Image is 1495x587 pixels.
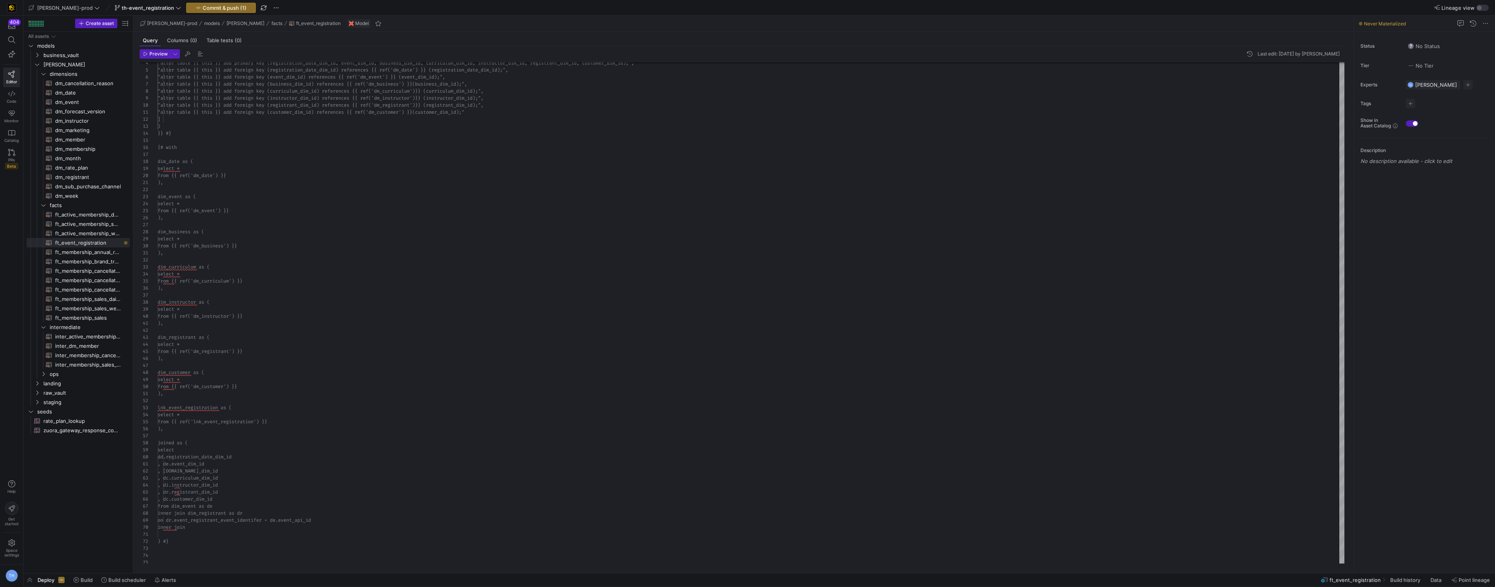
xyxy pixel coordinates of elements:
span: (business_dim_id);", [412,81,467,87]
button: Point lineage [1448,573,1493,587]
div: Press SPACE to select this row. [27,322,130,332]
div: Press SPACE to select this row. [27,416,130,426]
span: Create asset [86,21,114,26]
span: ), [158,285,163,291]
span: rate_plan_lookup​​​​​​ [43,417,121,426]
span: ft_membership_cancellations​​​​​​​​​​ [55,285,121,294]
span: ] [158,116,160,122]
div: 37 [140,292,148,299]
span: dm_week​​​​​​​​​​ [55,191,121,200]
button: ft_event_registration [287,19,343,28]
span: Preview [149,51,168,57]
button: TH [3,567,20,584]
p: Description [1360,148,1492,153]
span: dm_month​​​​​​​​​​ [55,154,121,163]
a: Spacesettings [3,536,20,561]
a: PRsBeta [3,146,20,172]
span: Columns [167,38,197,43]
a: dm_marketing​​​​​​​​​​ [27,125,130,135]
div: 16 [140,144,148,151]
div: 34 [140,270,148,277]
div: Press SPACE to select this row. [27,351,130,360]
button: Build history [1387,573,1425,587]
div: 17 [140,151,148,158]
span: [PERSON_NAME] [43,60,129,69]
div: All assets [28,34,49,39]
button: [PERSON_NAME] [225,19,266,28]
a: ft_membership_brand_transfer​​​​​​​​​​ [27,257,130,266]
span: facts [271,21,282,26]
div: Press SPACE to select this row. [27,397,130,407]
span: Code [7,99,16,104]
div: 47 [140,362,148,369]
span: dimensions [50,70,129,79]
div: Press SPACE to select this row. [27,369,130,379]
span: inter_membership_sales_forecast​​​​​​​​​​ [55,360,121,369]
span: ), [158,355,163,362]
span: t_dim_id) references {{ ref('dm_event') }} (event_ [281,74,418,80]
span: ft_event_registration [296,21,341,26]
span: ft_membership_cancellations_daily_forecast​​​​​​​​​​ [55,267,121,276]
button: Preview [140,49,171,59]
span: Commit & push (1) [203,5,246,11]
span: models [204,21,220,26]
span: dim_date as ( [158,158,193,165]
button: Getstarted [3,499,20,529]
a: ft_membership_sales_daily_forecast​​​​​​​​​​ [27,294,130,304]
span: Data [1430,577,1441,583]
span: ft_membership_sales​​​​​​​​​​ [55,313,121,322]
div: 25 [140,207,148,214]
span: istrant_dim_id) references {{ ref('dm_registrant') [278,102,415,108]
span: models [37,41,129,50]
span: ft_membership_sales_weekly_forecast​​​​​​​​​​ [55,304,121,313]
a: zuora_gateway_response_codes​​​​​​ [27,426,130,435]
span: ft_active_membership_weekly_forecast​​​​​​​​​​ [55,229,121,238]
span: [PERSON_NAME]-prod [147,21,197,26]
span: Build scheduler [108,577,146,583]
div: 22 [140,186,148,193]
a: ft_active_membership_snapshot​​​​​​​​​​ [27,219,130,229]
span: riculum_dim_id) references {{ ref('dm_curriculum') [278,88,415,94]
span: iness_dim_id) references {{ ref('dm_business') }} [278,81,412,87]
p: No description available - click to edit [1360,158,1492,164]
button: [PERSON_NAME]-prod [27,3,102,13]
span: No Tier [1408,63,1434,69]
div: Press SPACE to select this row. [27,247,130,257]
span: PRs [8,157,15,162]
div: Press SPACE to select this row. [27,304,130,313]
span: Space settings [4,548,19,557]
span: landing [43,379,129,388]
a: dm_date​​​​​​​​​​ [27,88,130,97]
span: dm_rate_plan​​​​​​​​​​ [55,163,121,172]
div: Press SPACE to select this row. [27,144,130,154]
span: facts [50,201,129,210]
div: Press SPACE to select this row. [27,125,130,135]
div: 54 [140,411,148,418]
span: tructor_dim_id) references {{ ref('dm_instructor') [278,95,415,101]
div: TH [1407,82,1414,88]
div: 19 [140,165,148,172]
a: ft_active_membership_weekly_forecast​​​​​​​​​​ [27,229,130,238]
div: Press SPACE to select this row. [27,294,130,304]
button: No statusNo Status [1406,41,1442,51]
span: Help [7,489,16,494]
img: undefined [349,21,354,26]
div: Press SPACE to select this row. [27,266,130,276]
span: dim_id);", [418,74,445,80]
span: select * [158,341,180,347]
span: Point lineage [1459,577,1490,583]
button: Data [1427,573,1446,587]
span: tomer_dim_id) references {{ ref('dm_customer') }} [278,109,412,115]
div: 7 [140,81,148,88]
a: ft_membership_sales​​​​​​​​​​ [27,313,130,322]
span: dim_instructor as ( [158,299,210,305]
div: 31 [140,249,148,256]
span: dim_curriculum as ( [158,264,210,270]
span: "alter table {{ this }} add foreign key (bus [158,81,278,87]
div: 9 [140,95,148,102]
span: Query [143,38,158,43]
span: dm_marketing​​​​​​​​​​ [55,126,121,135]
span: Tier [1360,63,1400,68]
a: Code [3,87,20,107]
div: 14 [140,130,148,137]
